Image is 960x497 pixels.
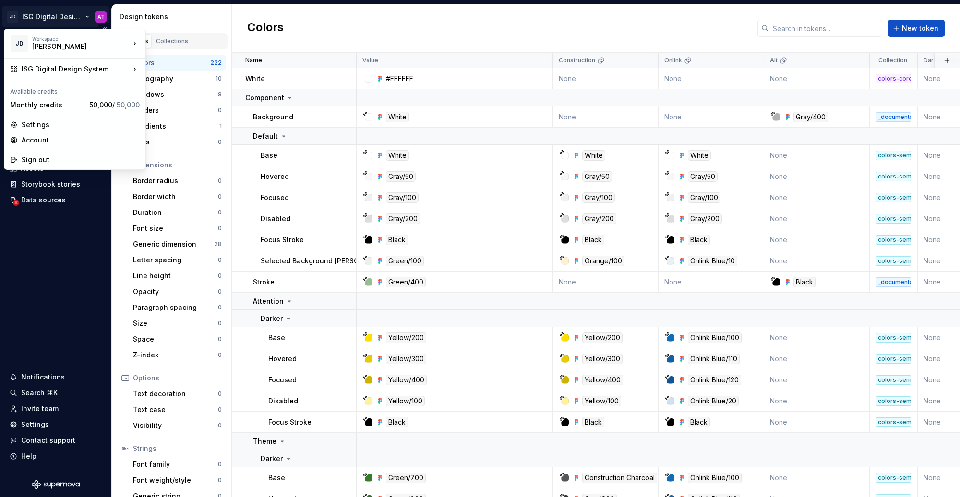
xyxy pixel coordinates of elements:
div: Monthly credits [10,100,85,110]
div: Sign out [22,155,140,165]
div: Workspace [32,36,130,42]
div: [PERSON_NAME] [32,42,114,51]
span: 50,000 [117,101,140,109]
div: JD [11,35,28,52]
span: 50,000 / [89,101,140,109]
div: Settings [22,120,140,130]
div: Account [22,135,140,145]
div: ISG Digital Design System [22,64,130,74]
div: Available credits [6,82,144,97]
